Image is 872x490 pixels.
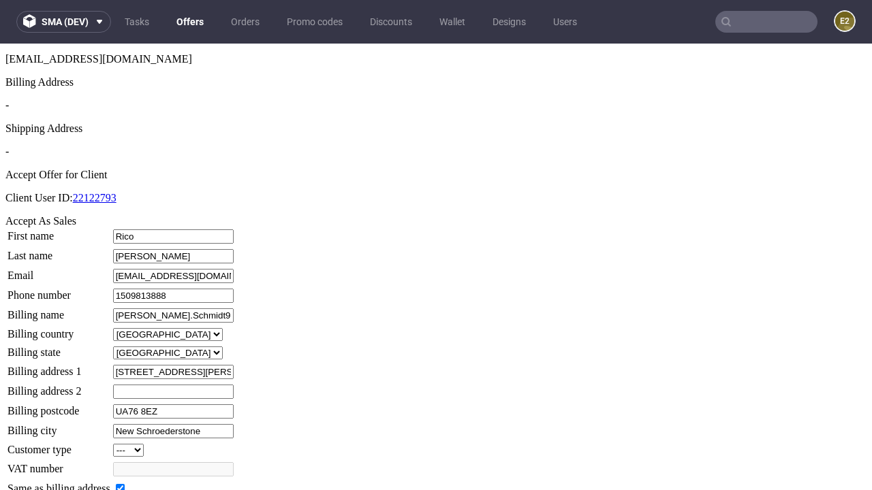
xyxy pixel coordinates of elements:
[7,205,111,220] td: Last name
[279,11,351,33] a: Promo codes
[7,360,111,376] td: Billing postcode
[5,10,192,21] span: [EMAIL_ADDRESS][DOMAIN_NAME]
[7,264,111,280] td: Billing name
[7,340,111,356] td: Billing address 2
[168,11,212,33] a: Offers
[362,11,420,33] a: Discounts
[73,148,116,160] a: 22122793
[42,17,89,27] span: sma (dev)
[5,125,867,137] div: Accept Offer for Client
[484,11,534,33] a: Designs
[16,11,111,33] button: sma (dev)
[5,79,867,91] div: Shipping Address
[545,11,585,33] a: Users
[223,11,268,33] a: Orders
[7,321,111,336] td: Billing address 1
[835,12,854,31] figcaption: e2
[7,302,111,316] td: Billing state
[7,438,111,453] td: Same as billing address
[7,284,111,298] td: Billing country
[431,11,473,33] a: Wallet
[7,380,111,395] td: Billing city
[5,102,9,114] span: -
[5,33,867,45] div: Billing Address
[7,185,111,201] td: First name
[116,11,157,33] a: Tasks
[5,56,9,67] span: -
[7,399,111,414] td: Customer type
[5,171,867,184] div: Accept As Sales
[7,418,111,434] td: VAT number
[5,148,867,161] p: Client User ID:
[7,225,111,240] td: Email
[7,244,111,260] td: Phone number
